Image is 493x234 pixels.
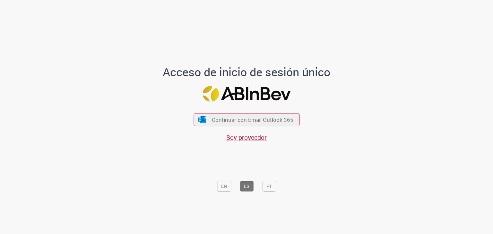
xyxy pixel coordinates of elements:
[194,113,299,126] button: ícone Azure/Microsoft 360 Continuar con Email Outlook 365
[217,181,231,192] button: EN
[226,133,267,142] a: Soy proveedor
[203,86,290,102] img: Logo ABInBev
[212,116,293,123] span: Continuar con Email Outlook 365
[262,181,276,192] button: PT
[198,116,207,123] img: ícone Azure/Microsoft 360
[158,66,336,79] h1: Acceso de inicio de sesión único
[240,181,254,192] button: ES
